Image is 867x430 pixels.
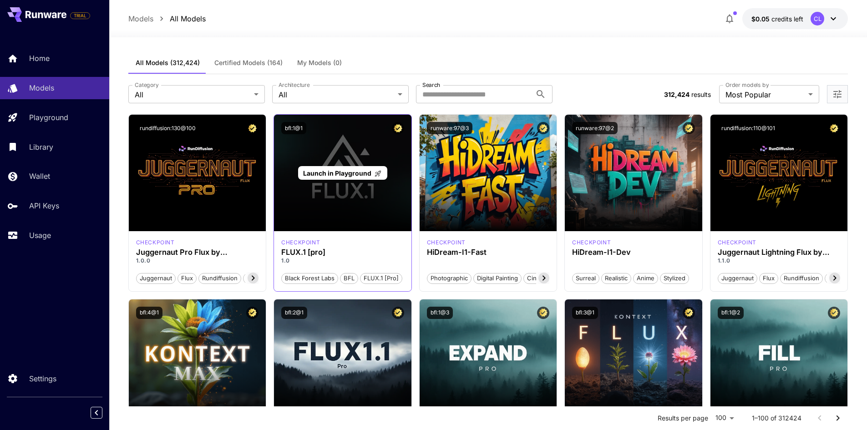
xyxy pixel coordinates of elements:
span: results [691,91,711,98]
button: rundiffusion [198,272,241,284]
p: Settings [29,373,56,384]
button: bfl:2@1 [281,307,307,319]
p: 1.1.0 [718,257,841,265]
span: Launch in Playground [303,169,371,177]
h3: Juggernaut Pro Flux by RunDiffusion [136,248,259,257]
div: 100 [712,411,737,425]
span: Add your payment card to enable full platform functionality. [70,10,90,21]
button: Certified Model – Vetted for best performance and includes a commercial license. [683,122,695,134]
h3: HiDream-I1-Dev [572,248,695,257]
button: Collapse sidebar [91,407,102,419]
button: BFL [340,272,358,284]
h3: HiDream-I1-Fast [427,248,550,257]
button: Photographic [427,272,472,284]
span: BFL [340,274,358,283]
p: Playground [29,112,68,123]
span: Anime [634,274,658,283]
p: API Keys [29,200,59,211]
button: bfl:1@2 [718,307,744,319]
button: Go to next page [829,409,847,427]
span: rundiffusion [199,274,241,283]
button: Certified Model – Vetted for best performance and includes a commercial license. [392,122,404,134]
div: $0.05 [751,14,803,24]
span: Certified Models (164) [214,59,283,67]
button: Certified Model – Vetted for best performance and includes a commercial license. [828,307,840,319]
div: fluxpro [281,238,320,247]
button: Certified Model – Vetted for best performance and includes a commercial license. [392,307,404,319]
p: checkpoint [572,238,611,247]
label: Architecture [279,81,309,89]
p: checkpoint [718,238,756,247]
button: Surreal [572,272,599,284]
button: runware:97@2 [572,122,618,134]
label: Search [422,81,440,89]
span: juggernaut [137,274,175,283]
p: checkpoint [136,238,175,247]
nav: breadcrumb [128,13,206,24]
a: Models [128,13,153,24]
button: rundiffusion [780,272,823,284]
div: Juggernaut Lightning Flux by RunDiffusion [718,248,841,257]
span: Realistic [602,274,631,283]
div: FLUX.1 D [136,238,175,247]
span: Most Popular [725,89,805,100]
button: Certified Model – Vetted for best performance and includes a commercial license. [828,122,840,134]
span: Photographic [427,274,471,283]
span: All [279,89,394,100]
button: bfl:1@3 [427,307,453,319]
div: CL [811,12,824,25]
button: juggernaut [718,272,757,284]
span: rundiffusion [781,274,822,283]
button: rundiffusion:130@100 [136,122,199,134]
button: flux [759,272,778,284]
button: bfl:4@1 [136,307,162,319]
p: Results per page [658,414,708,423]
p: Usage [29,230,51,241]
button: Certified Model – Vetted for best performance and includes a commercial license. [537,307,549,319]
button: Realistic [601,272,631,284]
button: Stylized [660,272,689,284]
p: 1.0.0 [136,257,259,265]
button: Open more filters [832,89,843,100]
button: bfl:1@1 [281,122,306,134]
p: Home [29,53,50,64]
span: flux [178,274,196,283]
span: Cinematic [524,274,558,283]
button: bfl:3@1 [572,307,598,319]
h3: FLUX.1 [pro] [281,248,404,257]
span: credits left [771,15,803,23]
p: 1.0 [281,257,404,265]
button: Certified Model – Vetted for best performance and includes a commercial license. [537,122,549,134]
div: Collapse sidebar [97,405,109,421]
span: Stylized [660,274,689,283]
span: schnell [825,274,852,283]
button: FLUX.1 [pro] [360,272,402,284]
span: TRIAL [71,12,90,19]
button: Digital Painting [473,272,522,284]
span: Surreal [573,274,599,283]
p: All Models [170,13,206,24]
p: checkpoint [427,238,466,247]
p: checkpoint [281,238,320,247]
button: schnell [825,272,852,284]
span: Black Forest Labs [282,274,338,283]
button: Black Forest Labs [281,272,338,284]
span: $0.05 [751,15,771,23]
button: Certified Model – Vetted for best performance and includes a commercial license. [246,122,259,134]
span: All Models (312,424) [136,59,200,67]
p: Library [29,142,53,152]
div: HiDream Dev [572,238,611,247]
span: juggernaut [718,274,757,283]
button: juggernaut [136,272,176,284]
button: Certified Model – Vetted for best performance and includes a commercial license. [246,307,259,319]
span: flux [760,274,778,283]
span: 312,424 [664,91,690,98]
button: $0.05CL [742,8,848,29]
label: Category [135,81,159,89]
p: 1–100 of 312424 [752,414,801,423]
label: Order models by [725,81,769,89]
